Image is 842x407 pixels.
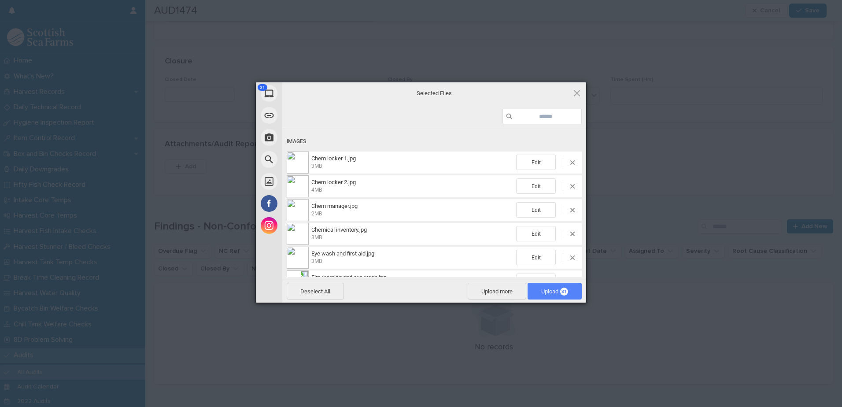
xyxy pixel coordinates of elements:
span: Edit [516,274,556,289]
span: Edit [516,250,556,265]
span: Selected Files [346,89,522,97]
div: Web Search [256,148,362,170]
img: 183bb52a-984a-4467-a76e-b4899fca2376 [287,270,309,292]
div: Unsplash [256,170,362,192]
span: Edit [516,155,556,170]
span: Chem manager.jpg [309,203,516,217]
span: Upload [541,288,568,295]
span: Upload [528,283,582,300]
span: 3MB [311,258,322,264]
span: Chem manager.jpg [311,203,358,209]
img: 46dd8ee8-0eb2-4f58-96f4-c5f69c00cf14 [287,223,309,245]
span: Chem locker 2.jpg [311,179,356,185]
span: 31 [560,288,568,296]
span: Chemical inventory.jpg [309,226,516,241]
span: Chem locker 1.jpg [309,155,516,170]
span: Click here or hit ESC to close picker [572,88,582,98]
span: Edit [516,226,556,241]
span: Chem locker 1.jpg [311,155,356,162]
span: Edit [516,202,556,218]
span: Chem locker 2.jpg [309,179,516,193]
div: Instagram [256,215,362,237]
div: Images [287,133,582,150]
span: 3MB [311,163,322,169]
div: My Device [256,82,362,104]
span: 2MB [311,211,322,217]
span: Eye wash and first aid.jpg [311,250,374,257]
img: 39dbd8a9-c6dc-4c6e-ba72-3de518f4a949 [287,152,309,174]
span: Chemical inventory.jpg [311,226,367,233]
span: Fire warning and eye wash.jpg [311,274,386,281]
span: 4MB [311,187,322,193]
div: Facebook [256,192,362,215]
img: d1913871-a09a-4356-b40d-60508ff00c5f [287,175,309,197]
img: 5bc0028b-1caa-4373-b532-164333ad3ef2 [287,199,309,221]
span: Deselect All [287,283,344,300]
div: Take Photo [256,126,362,148]
span: Edit [516,178,556,194]
span: Fire warning and eye wash.jpg [309,274,516,289]
img: e4e980c2-32fe-4aa1-8dad-87217dc9f17d [287,247,309,269]
span: Upload more [468,283,526,300]
span: 31 [258,84,267,91]
div: Link (URL) [256,104,362,126]
span: Eye wash and first aid.jpg [309,250,516,265]
span: 3MB [311,234,322,240]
